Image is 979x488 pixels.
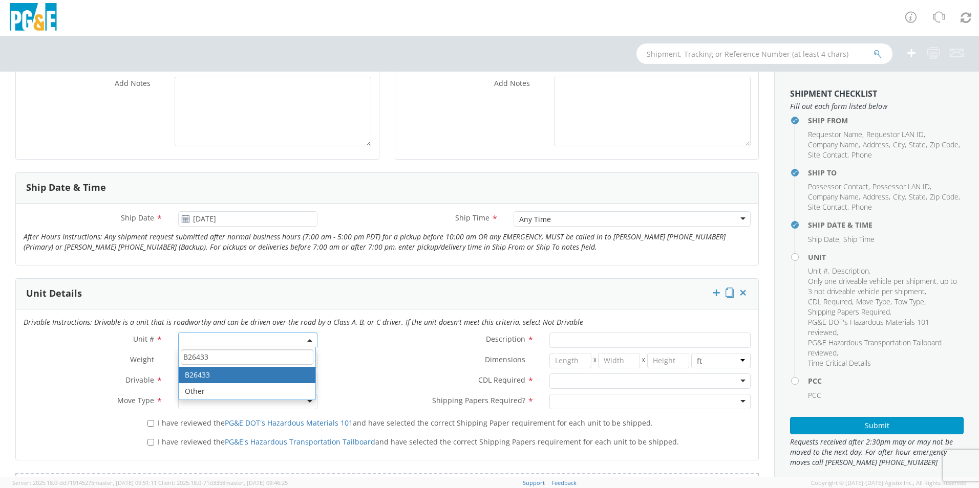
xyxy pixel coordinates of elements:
span: Shipping Papers Required? [432,395,525,405]
input: Height [647,353,689,368]
li: , [893,192,906,202]
li: , [808,297,854,307]
span: Address [863,192,889,202]
span: I have reviewed the and have selected the correct Shipping Papers requirement for each unit to be... [158,437,679,447]
input: I have reviewed thePG&E's Hazardous Transportation Tailboardand have selected the correct Shippin... [147,439,154,446]
li: , [808,266,829,276]
span: Unit # [808,266,828,276]
button: Submit [790,417,964,434]
a: Feedback [551,479,577,486]
span: Dimensions [485,354,525,364]
span: Only one driveable vehicle per shipment, up to 3 not driveable vehicle per shipment [808,276,957,296]
span: Phone [852,150,872,160]
input: Length [549,353,591,368]
span: State [909,140,926,149]
div: Any Time [519,214,551,225]
span: CDL Required [478,375,525,385]
a: PG&E's Hazardous Transportation Tailboard [225,437,375,447]
span: Add Notes [115,78,151,88]
span: Requestor LAN ID [866,129,924,139]
span: Weight [130,354,154,364]
li: , [930,140,960,150]
span: Ship Time [843,234,875,244]
span: Drivable [125,375,154,385]
li: , [930,192,960,202]
li: , [832,266,870,276]
li: , [808,338,961,358]
span: Unit # [133,334,154,344]
li: , [808,317,961,338]
span: Requests received after 2:30pm may or may not be moved to the next day. For after hour emergency ... [790,437,964,468]
li: , [808,202,849,212]
h4: PCC [808,377,964,385]
span: PG&E Hazardous Transportation Tailboard reviewed [808,338,942,358]
span: Client: 2025.18.0-71d3358 [158,479,288,486]
strong: Shipment Checklist [790,88,877,99]
input: Shipment, Tracking or Reference Number (at least 4 chars) [636,43,892,64]
li: , [863,192,890,202]
span: Site Contact [808,202,847,212]
span: PCC [808,390,821,400]
span: Company Name [808,140,859,149]
a: PG&E DOT's Hazardous Materials 101 [225,418,353,428]
span: State [909,192,926,202]
span: I have reviewed the and have selected the correct Shipping Paper requirement for each unit to be ... [158,418,653,428]
span: Company Name [808,192,859,202]
li: , [808,307,891,317]
span: Description [486,334,525,344]
span: Ship Date [808,234,839,244]
span: Move Type [856,297,890,306]
input: Width [598,353,640,368]
li: , [909,140,927,150]
span: Move Type [117,395,154,405]
h4: Ship From [808,117,964,124]
span: Ship Date [121,213,154,223]
span: Possessor Contact [808,182,868,191]
li: , [866,129,925,140]
i: Drivable Instructions: Drivable is a unit that is roadworthy and can be driven over the road by a... [24,317,583,327]
span: PG&E DOT's Hazardous Materials 101 reviewed [808,317,929,337]
li: , [872,182,931,192]
span: Zip Code [930,192,959,202]
li: , [895,297,926,307]
li: , [808,276,961,297]
input: I have reviewed thePG&E DOT's Hazardous Materials 101and have selected the correct Shipping Paper... [147,420,154,427]
span: Copyright © [DATE]-[DATE] Agistix Inc., All Rights Reserved [811,479,967,487]
span: Site Contact [808,150,847,160]
span: master, [DATE] 09:51:11 [94,479,157,486]
span: City [893,140,905,149]
a: Support [523,479,545,486]
span: Tow Type [895,297,924,306]
li: , [856,297,892,307]
span: CDL Required [808,297,852,306]
span: master, [DATE] 09:46:25 [225,479,288,486]
li: , [808,140,860,150]
span: Possessor LAN ID [872,182,930,191]
img: pge-logo-06675f144f4cfa6a6814.png [8,3,59,33]
li: , [909,192,927,202]
span: Requestor Name [808,129,862,139]
li: , [893,140,906,150]
h4: Unit [808,253,964,261]
span: Shipping Papers Required [808,307,890,317]
span: Phone [852,202,872,212]
span: Zip Code [930,140,959,149]
span: Time Critical Details [808,358,871,368]
li: , [808,182,870,192]
span: City [893,192,905,202]
li: , [808,150,849,160]
span: Add Notes [494,78,530,88]
li: , [808,129,864,140]
h4: Ship To [808,169,964,176]
span: Server: 2025.18.0-dd719145275 [12,479,157,486]
span: X [640,353,647,368]
h3: Ship Date & Time [26,183,106,193]
span: Address [863,140,889,149]
i: After Hours Instructions: Any shipment request submitted after normal business hours (7:00 am - 5... [24,232,726,252]
li: Other [179,383,315,400]
span: X [591,353,599,368]
h4: Ship Date & Time [808,221,964,229]
span: Fill out each form listed below [790,101,964,112]
span: Description [832,266,869,276]
span: Ship Time [455,213,489,223]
